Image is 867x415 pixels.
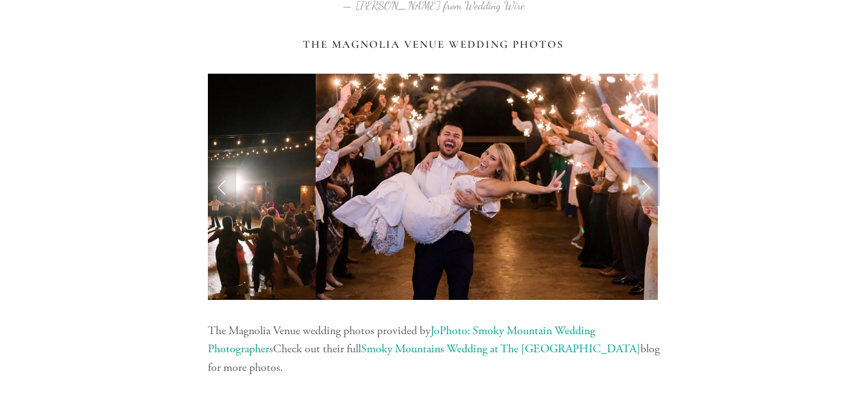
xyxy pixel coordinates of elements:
a: Smoky Mountains Wedding at The [GEOGRAPHIC_DATA] [361,341,640,356]
img: magnolia-venue-wedding-photos.jpg [316,74,657,300]
p: The Magnolia Venue wedding photos provided by Check out their full blog for more photos. [208,322,660,378]
a: Previous Slide [208,167,236,206]
a: Next Slide [631,167,660,206]
h3: The Magnolia Venue Wedding Photos [208,38,660,51]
